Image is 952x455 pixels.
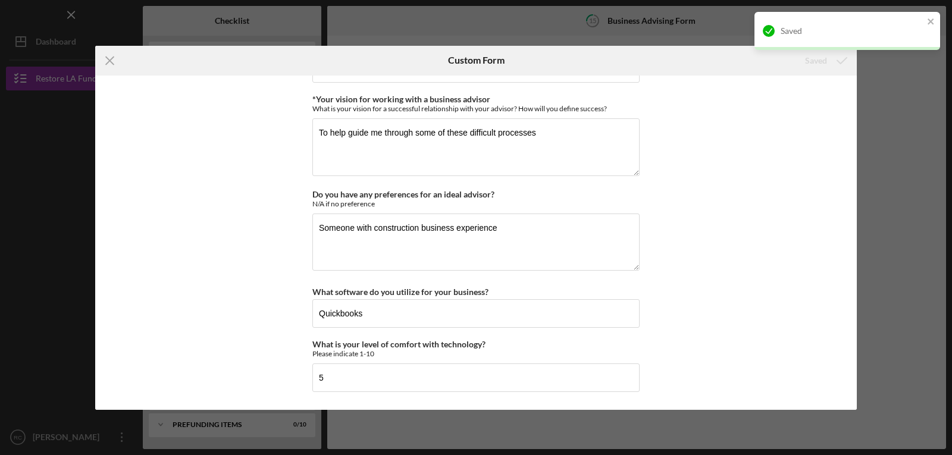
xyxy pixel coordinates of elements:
[312,339,486,349] label: What is your level of comfort with technology?
[312,349,640,358] div: Please indicate 1-10
[448,55,505,65] h6: Custom Form
[927,17,935,28] button: close
[312,214,640,271] textarea: Someone with construction business experience
[312,118,640,175] textarea: To help guide me through some of these difficult processes
[312,104,640,113] div: What is your vision for a successful relationship with your advisor? How will you define success?
[312,189,494,199] label: Do you have any preferences for an ideal advisor?
[312,287,488,297] label: What software do you utilize for your business?
[312,94,490,104] label: *Your vision for working with a business advisor
[312,199,640,208] div: N/A if no preference
[781,26,923,36] div: Saved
